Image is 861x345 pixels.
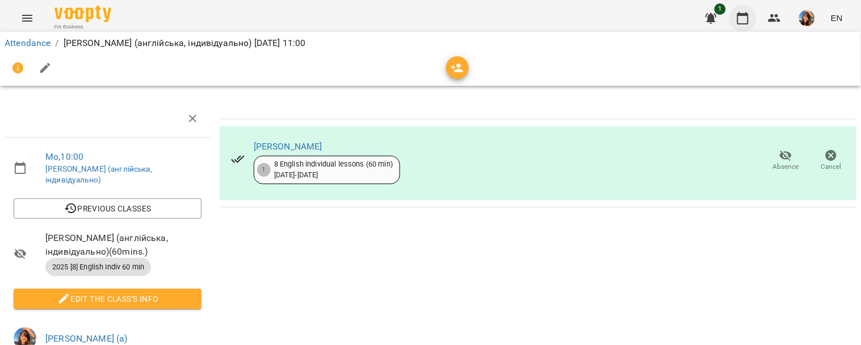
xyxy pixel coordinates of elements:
button: EN [826,7,847,28]
img: Voopty Logo [54,6,111,22]
button: Absence [763,145,809,177]
a: [PERSON_NAME] (а) [45,333,128,344]
a: Mo , 10:00 [45,151,83,162]
div: 8 English individual lessons (60 min) [DATE] - [DATE] [274,159,393,180]
span: [PERSON_NAME] (англійська, індивідуально) ( 60 mins. ) [45,231,201,258]
span: Absence [773,162,799,172]
span: Cancel [821,162,842,172]
button: Edit the class's Info [14,289,201,309]
li: / [55,36,58,50]
button: Menu [14,5,41,32]
span: Edit the class's Info [23,292,192,306]
span: EN [831,12,843,24]
span: 1 [715,3,726,15]
a: Attendance [5,38,51,48]
span: Previous Classes [23,202,192,215]
button: Cancel [809,145,854,177]
a: [PERSON_NAME] (англійська, індивідуально) [45,164,152,185]
button: Previous Classes [14,198,201,219]
div: 1 [257,163,271,177]
a: [PERSON_NAME] [254,141,322,152]
img: a3cfe7ef423bcf5e9dc77126c78d7dbf.jpg [799,10,815,26]
span: For Business [54,23,111,31]
p: [PERSON_NAME] (англійська, індивідуально) [DATE] 11:00 [64,36,306,50]
nav: breadcrumb [5,36,856,50]
span: 2025 [8] English Indiv 60 min [45,262,151,272]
